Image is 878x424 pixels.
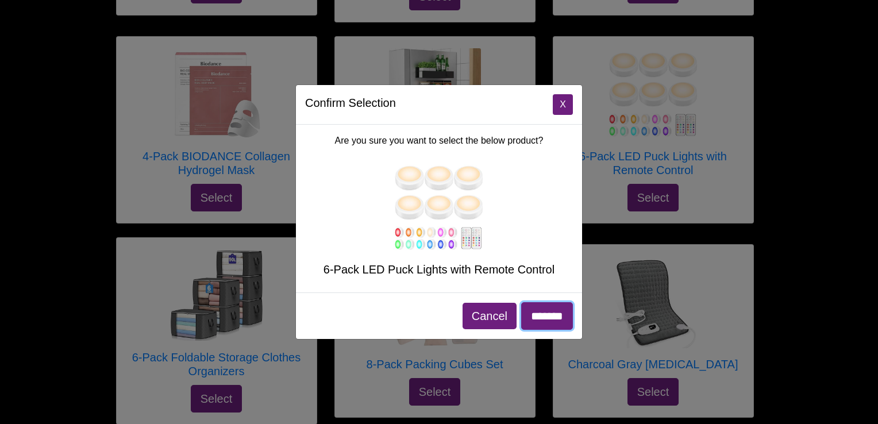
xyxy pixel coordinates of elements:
button: Close [553,94,573,115]
button: Cancel [463,303,517,329]
img: 6-Pack LED Puck Lights with Remote Control [393,161,485,253]
div: Are you sure you want to select the below product? [296,125,582,292]
h5: Confirm Selection [305,94,396,111]
h5: 6-Pack LED Puck Lights with Remote Control [305,263,573,276]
